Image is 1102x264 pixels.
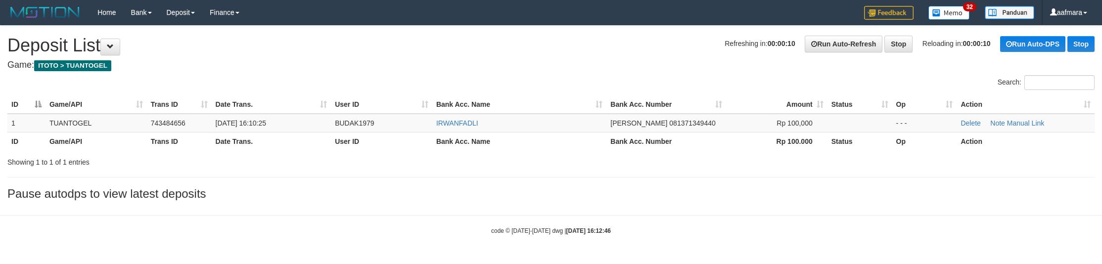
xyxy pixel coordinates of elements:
[1024,75,1095,90] input: Search:
[957,95,1095,114] th: Action: activate to sort column ascending
[432,95,606,114] th: Bank Acc. Name: activate to sort column ascending
[7,5,83,20] img: MOTION_logo.png
[212,132,331,150] th: Date Trans.
[331,132,432,150] th: User ID
[892,95,957,114] th: Op: activate to sort column ascending
[46,95,147,114] th: Game/API: activate to sort column ascending
[726,95,827,114] th: Amount: activate to sort column ascending
[884,36,913,52] a: Stop
[7,153,452,167] div: Showing 1 to 1 of 1 entries
[34,60,111,71] span: ITOTO > TUANTOGEL
[212,95,331,114] th: Date Trans.: activate to sort column ascending
[957,132,1095,150] th: Action
[985,6,1034,19] img: panduan.png
[7,114,46,132] td: 1
[7,95,46,114] th: ID: activate to sort column descending
[335,119,374,127] span: BUDAK1979
[147,132,212,150] th: Trans ID
[7,132,46,150] th: ID
[147,95,212,114] th: Trans ID: activate to sort column ascending
[331,95,432,114] th: User ID: activate to sort column ascending
[7,187,1095,200] h3: Pause autodps to view latest deposits
[827,132,892,150] th: Status
[151,119,185,127] span: 743484656
[998,75,1095,90] label: Search:
[1007,119,1045,127] a: Manual Link
[892,114,957,132] td: - - -
[46,114,147,132] td: TUANTOGEL
[777,119,812,127] span: Rp 100,000
[46,132,147,150] th: Game/API
[726,132,827,150] th: Rp 100.000
[768,40,795,47] strong: 00:00:10
[216,119,266,127] span: [DATE] 16:10:25
[864,6,914,20] img: Feedback.jpg
[436,119,478,127] a: IRWANFADLI
[669,119,715,127] span: Copy 081371349440 to clipboard
[610,119,667,127] span: [PERSON_NAME]
[725,40,795,47] span: Refreshing in:
[805,36,882,52] a: Run Auto-Refresh
[7,60,1095,70] h4: Game:
[892,132,957,150] th: Op
[827,95,892,114] th: Status: activate to sort column ascending
[606,95,726,114] th: Bank Acc. Number: activate to sort column ascending
[566,227,611,234] strong: [DATE] 16:12:46
[963,40,991,47] strong: 00:00:10
[491,227,611,234] small: code © [DATE]-[DATE] dwg |
[7,36,1095,55] h1: Deposit List
[990,119,1005,127] a: Note
[606,132,726,150] th: Bank Acc. Number
[432,132,606,150] th: Bank Acc. Name
[1067,36,1095,52] a: Stop
[963,2,976,11] span: 32
[1000,36,1065,52] a: Run Auto-DPS
[922,40,991,47] span: Reloading in:
[961,119,980,127] a: Delete
[928,6,970,20] img: Button%20Memo.svg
